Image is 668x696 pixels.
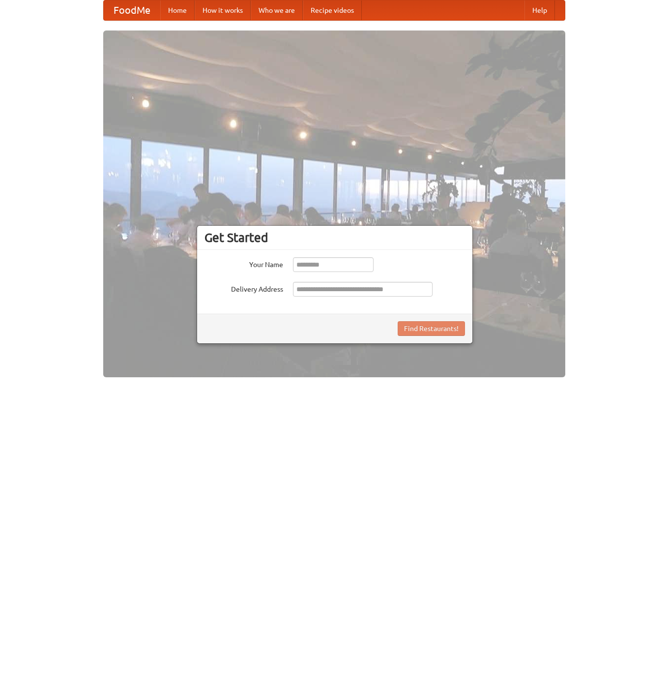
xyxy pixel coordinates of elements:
[303,0,362,20] a: Recipe videos
[104,0,160,20] a: FoodMe
[195,0,251,20] a: How it works
[204,257,283,270] label: Your Name
[204,230,465,245] h3: Get Started
[160,0,195,20] a: Home
[251,0,303,20] a: Who we are
[524,0,555,20] a: Help
[204,282,283,294] label: Delivery Address
[398,321,465,336] button: Find Restaurants!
